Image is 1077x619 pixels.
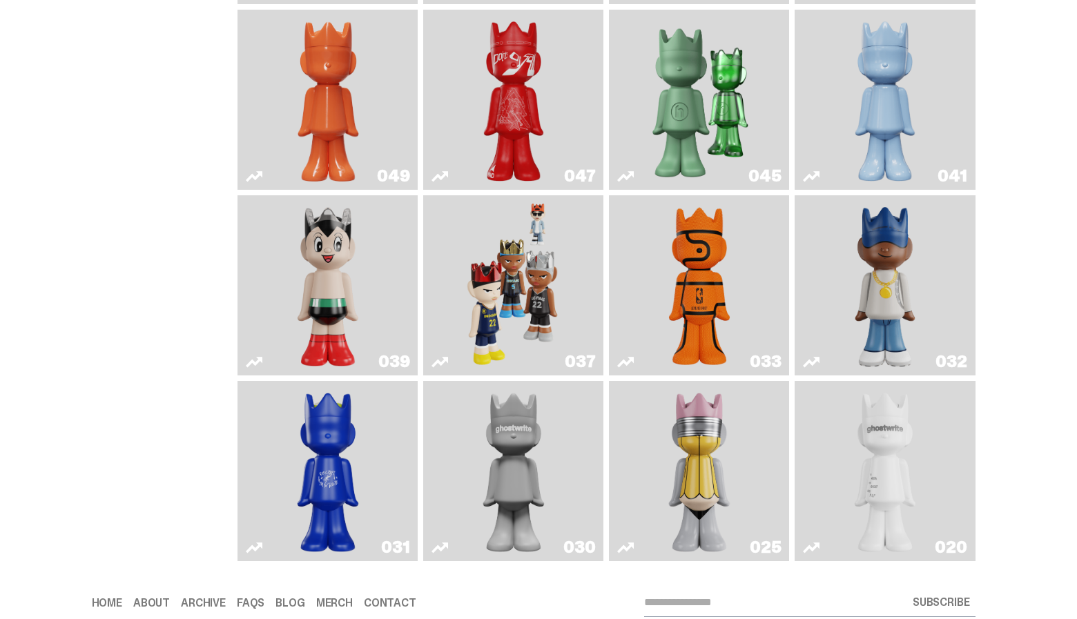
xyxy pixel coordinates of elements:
[563,539,595,556] div: 030
[748,168,781,184] div: 045
[181,598,226,609] a: Archive
[431,386,595,556] a: One
[246,15,409,184] a: Schrödinger's ghost: Orange Vibe
[364,598,416,609] a: Contact
[316,598,353,609] a: Merch
[275,598,304,609] a: Blog
[377,168,409,184] div: 049
[246,201,409,370] a: Astro Boy
[935,353,967,370] div: 032
[246,386,409,556] a: Latte
[431,201,595,370] a: Game Face (2024)
[617,386,781,556] a: No. 2 Pencil
[92,598,122,609] a: Home
[750,353,781,370] div: 033
[378,353,409,370] div: 039
[477,15,550,184] img: Skip
[641,15,758,184] img: Present
[133,598,170,609] a: About
[280,386,376,556] img: Latte
[564,168,595,184] div: 047
[466,201,561,370] img: Game Face (2024)
[237,598,264,609] a: FAQs
[291,201,365,370] img: Astro Boy
[938,168,967,184] div: 041
[431,15,595,184] a: Skip
[935,539,967,556] div: 020
[907,589,976,616] button: SUBSCRIBE
[663,201,736,370] img: Game Ball
[617,15,781,184] a: Present
[381,539,409,556] div: 031
[803,386,967,556] a: ghost
[466,386,561,556] img: One
[617,201,781,370] a: Game Ball
[803,15,967,184] a: Schrödinger's ghost: Winter Blue
[291,15,365,184] img: Schrödinger's ghost: Orange Vibe
[565,353,595,370] div: 037
[837,201,933,370] img: Swingman
[750,539,781,556] div: 025
[848,15,922,184] img: Schrödinger's ghost: Winter Blue
[803,201,967,370] a: Swingman
[837,386,933,556] img: ghost
[652,386,747,556] img: No. 2 Pencil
